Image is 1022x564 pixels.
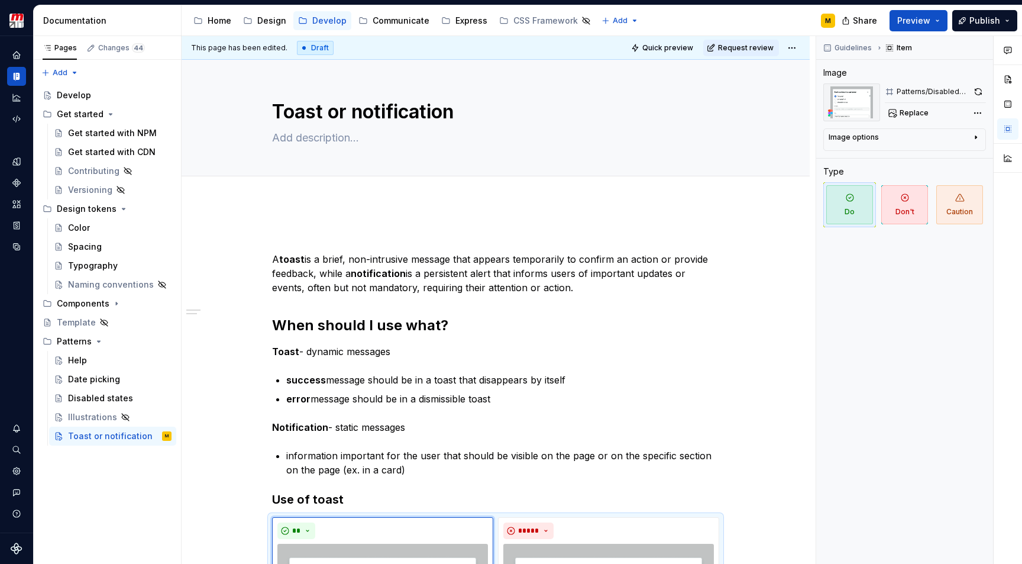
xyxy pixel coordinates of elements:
span: Guidelines [835,43,872,53]
div: Express [455,15,487,27]
strong: notification [351,268,406,279]
button: Request review [703,40,779,56]
p: A is a brief, non-intrusive message that appears temporarily to confirm an action or provide feed... [272,252,719,295]
strong: success [286,374,326,386]
div: Template [57,317,96,328]
a: Develop [38,86,176,105]
span: 44 [132,43,145,53]
div: Components [7,173,26,192]
span: Preview [897,15,930,27]
a: Settings [7,462,26,481]
div: Get started [38,105,176,124]
div: Illustrations [68,411,117,423]
div: Get started [57,108,104,120]
div: Spacing [68,241,102,253]
div: Versioning [68,184,112,196]
div: Get started with CDN [68,146,156,158]
div: Type [823,166,844,178]
div: Get started with NPM [68,127,157,139]
a: Develop [293,11,351,30]
div: Changes [98,43,145,53]
button: Add [598,12,642,29]
span: Add [53,68,67,78]
div: Page tree [189,9,596,33]
div: Design tokens [7,152,26,171]
div: Typography [68,260,118,272]
a: Get started with NPM [49,124,176,143]
div: Patterns/Disabled/DO [897,87,968,96]
img: f7df0a04-44f8-4cf7-9bdc-dbecc48d808b.png [823,83,880,121]
span: Request review [718,43,774,53]
button: Preview [890,10,947,31]
a: Help [49,351,176,370]
a: Spacing [49,237,176,256]
a: Home [189,11,236,30]
p: information important for the user that should be visible on the page or on the specific section ... [286,449,719,477]
p: - dynamic messages [272,344,719,359]
strong: Toast [272,346,299,357]
div: Develop [312,15,347,27]
a: Illustrations [49,408,176,427]
a: Express [436,11,492,30]
button: Do [823,182,876,227]
a: Analytics [7,88,26,107]
a: Color [49,218,176,237]
a: Date picking [49,370,176,389]
img: e95d57dd-783c-4905-b3fc-0c5af85c8823.png [9,14,24,28]
div: Home [7,46,26,65]
a: Data sources [7,237,26,256]
span: Add [613,16,628,25]
span: Don't [881,185,928,224]
h3: Use of toast [272,491,719,508]
div: Design tokens [57,203,117,215]
p: - static messages [272,420,719,434]
button: Image options [829,133,981,147]
strong: toast [279,253,305,265]
a: Design [238,11,291,30]
span: Publish [969,15,1000,27]
a: Versioning [49,181,176,199]
div: Image [823,67,847,79]
div: Color [68,222,90,234]
div: Storybook stories [7,216,26,235]
a: Contributing [49,162,176,181]
div: Date picking [68,373,120,385]
div: Design [257,15,286,27]
div: Page tree [38,86,176,446]
div: Image options [829,133,879,142]
div: Components [38,294,176,313]
div: Pages [43,43,77,53]
svg: Supernova Logo [11,543,22,555]
a: Get started with CDN [49,143,176,162]
a: Toast or notificationM [49,427,176,446]
div: M [165,430,169,442]
div: Develop [57,89,91,101]
button: Notifications [7,419,26,438]
p: message should be in a dismissible toast [286,392,719,406]
div: Patterns [38,332,176,351]
div: Components [57,298,109,310]
button: Search ⌘K [7,440,26,459]
div: Contributing [68,165,119,177]
button: Don't [878,182,931,227]
button: Replace [885,105,934,121]
div: Documentation [7,67,26,86]
button: Share [836,10,885,31]
div: Help [68,354,87,366]
div: M [825,16,831,25]
a: Typography [49,256,176,275]
div: Naming conventions [68,279,154,291]
a: Naming conventions [49,275,176,294]
a: CSS Framework [494,11,596,30]
a: Assets [7,195,26,214]
textarea: Toast or notification [270,98,717,126]
a: Code automation [7,109,26,128]
div: Disabled states [68,392,133,404]
strong: Notification [272,421,328,433]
